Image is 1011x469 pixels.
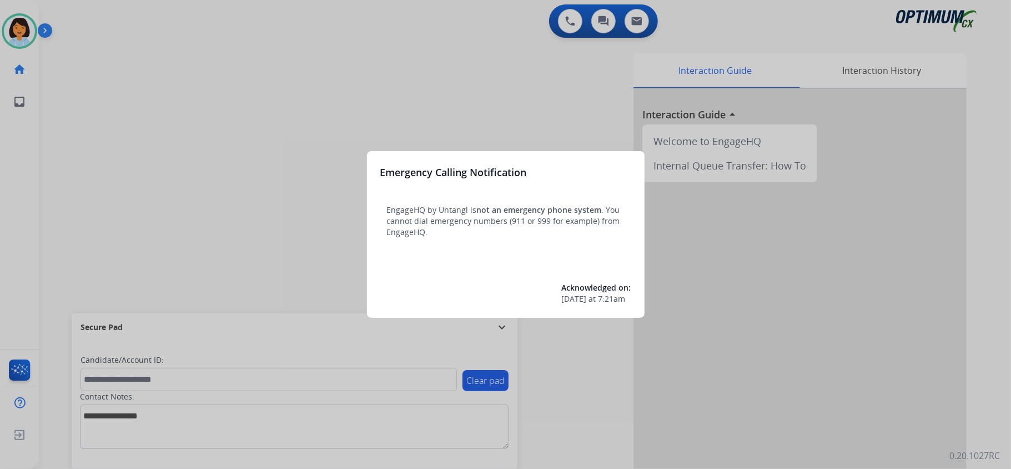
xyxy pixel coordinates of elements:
div: at [562,293,631,305]
h3: Emergency Calling Notification [380,164,527,180]
p: 0.20.1027RC [949,449,1000,462]
span: 7:21am [598,293,626,305]
p: EngageHQ by Untangl is . You cannot dial emergency numbers (911 or 999 for example) from EngageHQ. [387,204,625,238]
span: Acknowledged on: [562,282,631,293]
span: not an emergency phone system [477,204,602,215]
span: [DATE] [562,293,587,305]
